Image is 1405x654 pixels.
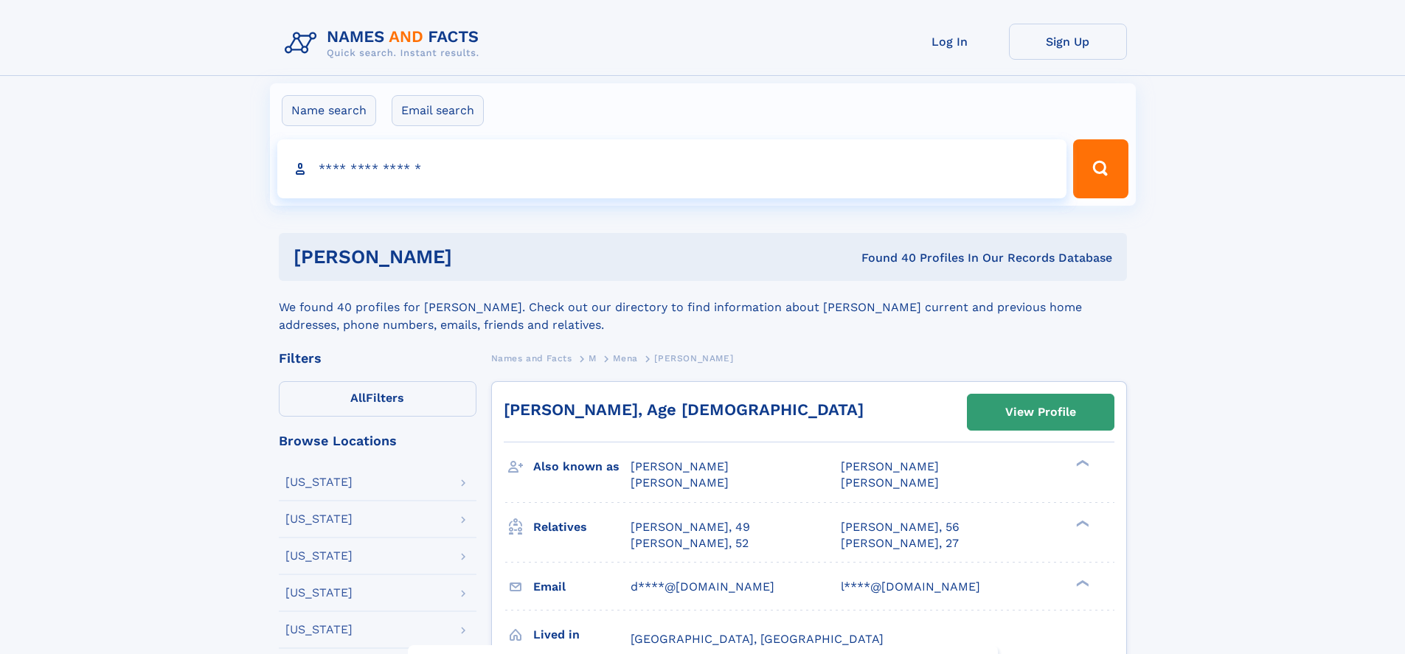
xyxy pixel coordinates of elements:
[613,353,637,363] span: Mena
[285,550,353,562] div: [US_STATE]
[533,454,631,479] h3: Also known as
[279,434,476,448] div: Browse Locations
[279,281,1127,334] div: We found 40 profiles for [PERSON_NAME]. Check out our directory to find information about [PERSON...
[589,349,597,367] a: M
[1072,459,1090,468] div: ❯
[589,353,597,363] span: M
[654,353,733,363] span: [PERSON_NAME]
[277,139,1067,198] input: search input
[1072,518,1090,528] div: ❯
[279,352,476,365] div: Filters
[841,535,959,552] a: [PERSON_NAME], 27
[1072,578,1090,588] div: ❯
[279,381,476,417] label: Filters
[279,24,491,63] img: Logo Names and Facts
[656,250,1112,266] div: Found 40 Profiles In Our Records Database
[631,459,729,473] span: [PERSON_NAME]
[631,476,729,490] span: [PERSON_NAME]
[504,400,864,419] a: [PERSON_NAME], Age [DEMOGRAPHIC_DATA]
[392,95,484,126] label: Email search
[631,519,750,535] a: [PERSON_NAME], 49
[841,476,939,490] span: [PERSON_NAME]
[631,632,884,646] span: [GEOGRAPHIC_DATA], [GEOGRAPHIC_DATA]
[1073,139,1128,198] button: Search Button
[1009,24,1127,60] a: Sign Up
[533,574,631,599] h3: Email
[350,391,366,405] span: All
[891,24,1009,60] a: Log In
[491,349,572,367] a: Names and Facts
[285,587,353,599] div: [US_STATE]
[841,459,939,473] span: [PERSON_NAME]
[533,515,631,540] h3: Relatives
[631,535,749,552] a: [PERSON_NAME], 52
[285,476,353,488] div: [US_STATE]
[968,394,1114,430] a: View Profile
[841,519,960,535] a: [PERSON_NAME], 56
[285,513,353,525] div: [US_STATE]
[533,622,631,647] h3: Lived in
[1005,395,1076,429] div: View Profile
[285,624,353,636] div: [US_STATE]
[613,349,637,367] a: Mena
[282,95,376,126] label: Name search
[294,248,657,266] h1: [PERSON_NAME]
